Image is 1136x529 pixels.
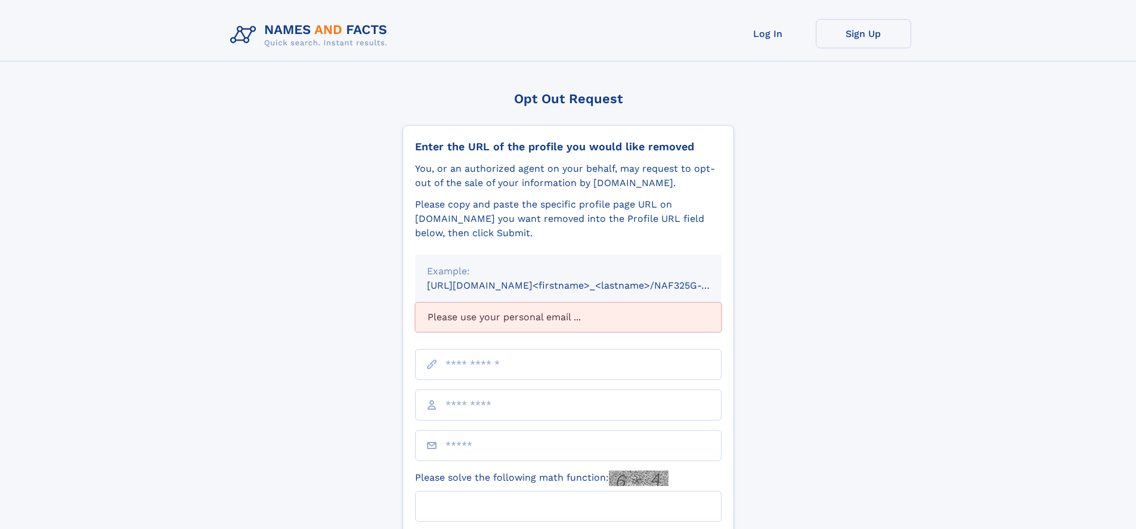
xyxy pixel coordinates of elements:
div: Please copy and paste the specific profile page URL on [DOMAIN_NAME] you want removed into the Pr... [415,197,722,240]
div: Please use your personal email ... [415,302,722,332]
div: You, or an authorized agent on your behalf, may request to opt-out of the sale of your informatio... [415,162,722,190]
small: [URL][DOMAIN_NAME]<firstname>_<lastname>/NAF325G-xxxxxxxx [427,280,744,291]
img: Logo Names and Facts [225,19,397,51]
div: Enter the URL of the profile you would like removed [415,140,722,153]
label: Please solve the following math function: [415,471,668,486]
div: Opt Out Request [403,91,734,106]
div: Example: [427,264,710,279]
a: Log In [720,19,816,48]
a: Sign Up [816,19,911,48]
